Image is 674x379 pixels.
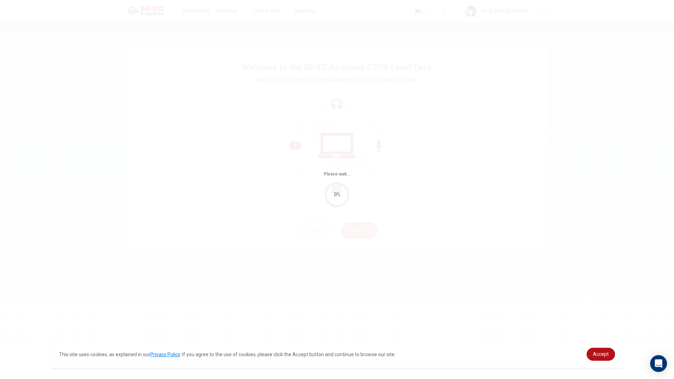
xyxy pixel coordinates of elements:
[150,352,180,357] a: Privacy Policy
[334,191,341,199] div: 0%
[324,172,351,177] span: Please wait...
[587,348,615,361] a: dismiss cookie message
[51,341,623,368] div: cookieconsent
[650,355,667,372] div: Open Intercom Messenger
[593,351,609,357] span: Accept
[59,352,396,357] span: This site uses cookies, as explained in our . If you agree to the use of cookies, please click th...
